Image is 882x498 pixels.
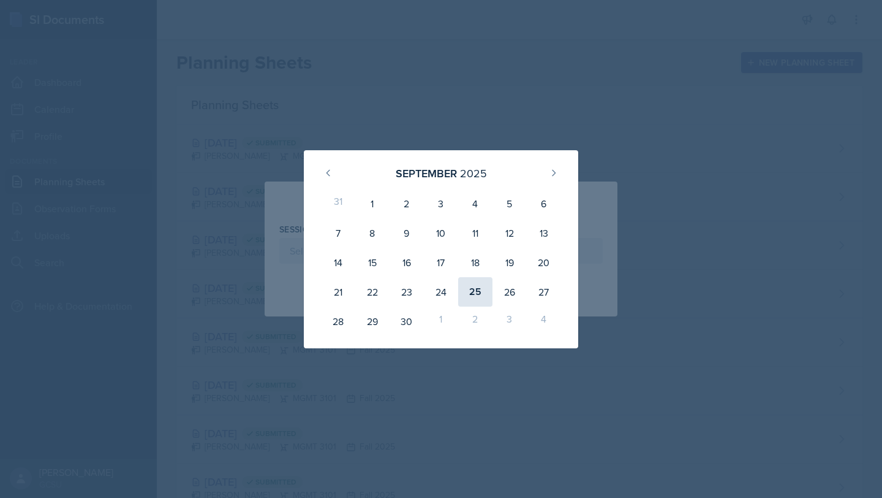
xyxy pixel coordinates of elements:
div: 24 [424,277,458,307]
div: 9 [390,218,424,248]
div: 1 [355,189,390,218]
div: 4 [458,189,492,218]
div: 25 [458,277,492,307]
div: 2 [390,189,424,218]
div: 6 [527,189,561,218]
div: 29 [355,307,390,336]
div: 8 [355,218,390,248]
div: 1 [424,307,458,336]
div: 7 [321,218,355,248]
div: 22 [355,277,390,307]
div: 23 [390,277,424,307]
div: 10 [424,218,458,248]
div: 26 [492,277,527,307]
div: 12 [492,218,527,248]
div: 3 [492,307,527,336]
div: 2025 [460,165,487,182]
div: 17 [424,248,458,277]
div: 19 [492,248,527,277]
div: 11 [458,218,492,248]
div: 3 [424,189,458,218]
div: 27 [527,277,561,307]
div: 5 [492,189,527,218]
div: 18 [458,248,492,277]
div: 21 [321,277,355,307]
div: 2 [458,307,492,336]
div: 30 [390,307,424,336]
div: 31 [321,189,355,218]
div: 13 [527,218,561,248]
div: 20 [527,248,561,277]
div: 14 [321,248,355,277]
div: 4 [527,307,561,336]
div: 16 [390,248,424,277]
div: 28 [321,307,355,336]
div: 15 [355,248,390,277]
div: September [396,165,457,182]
